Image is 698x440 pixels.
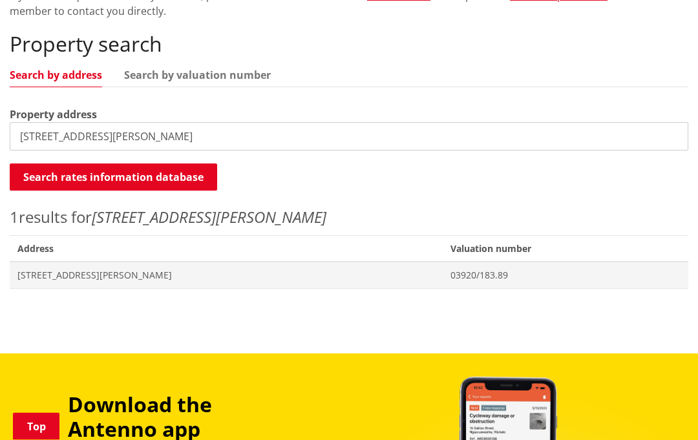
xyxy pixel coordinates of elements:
h2: Property search [10,32,688,57]
span: Valuation number [443,236,688,262]
a: [STREET_ADDRESS][PERSON_NAME] 03920/183.89 [10,262,688,289]
a: Search by valuation number [124,70,271,81]
a: Search by address [10,70,102,81]
label: Property address [10,107,97,123]
input: e.g. Duke Street NGARUAWAHIA [10,123,688,151]
iframe: Messenger Launcher [639,386,685,432]
em: [STREET_ADDRESS][PERSON_NAME] [92,207,326,228]
a: Top [13,413,59,440]
span: 1 [10,207,19,228]
button: Search rates information database [10,164,217,191]
span: [STREET_ADDRESS][PERSON_NAME] [17,269,435,282]
p: results for [10,206,688,229]
span: Address [10,236,443,262]
span: 03920/183.89 [450,269,681,282]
